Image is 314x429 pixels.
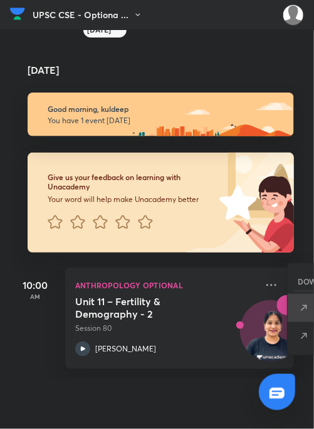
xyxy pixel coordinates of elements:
[48,104,274,114] h6: Good morning, kuldeep
[95,343,156,355] p: [PERSON_NAME]
[283,4,304,26] img: kuldeep Ahir
[75,295,231,320] h5: Unit 11 – Fertility & Demography - 2
[28,93,294,136] img: morning
[48,194,219,204] p: Your word will help make Unacademy better
[177,153,294,253] img: feedback_image
[10,4,25,23] img: Company Logo
[241,307,301,367] img: Avatar
[48,173,219,192] h6: Give us your feedback on learning with Unacademy
[10,278,60,293] h5: 10:00
[10,293,60,300] p: AM
[10,4,25,26] a: Company Logo
[48,116,274,126] p: You have 1 event [DATE]
[75,323,256,334] p: Session 80
[28,65,306,75] h4: [DATE]
[33,6,150,24] button: UPSC CSE - Optiona ...
[75,278,256,293] p: Anthropology Optional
